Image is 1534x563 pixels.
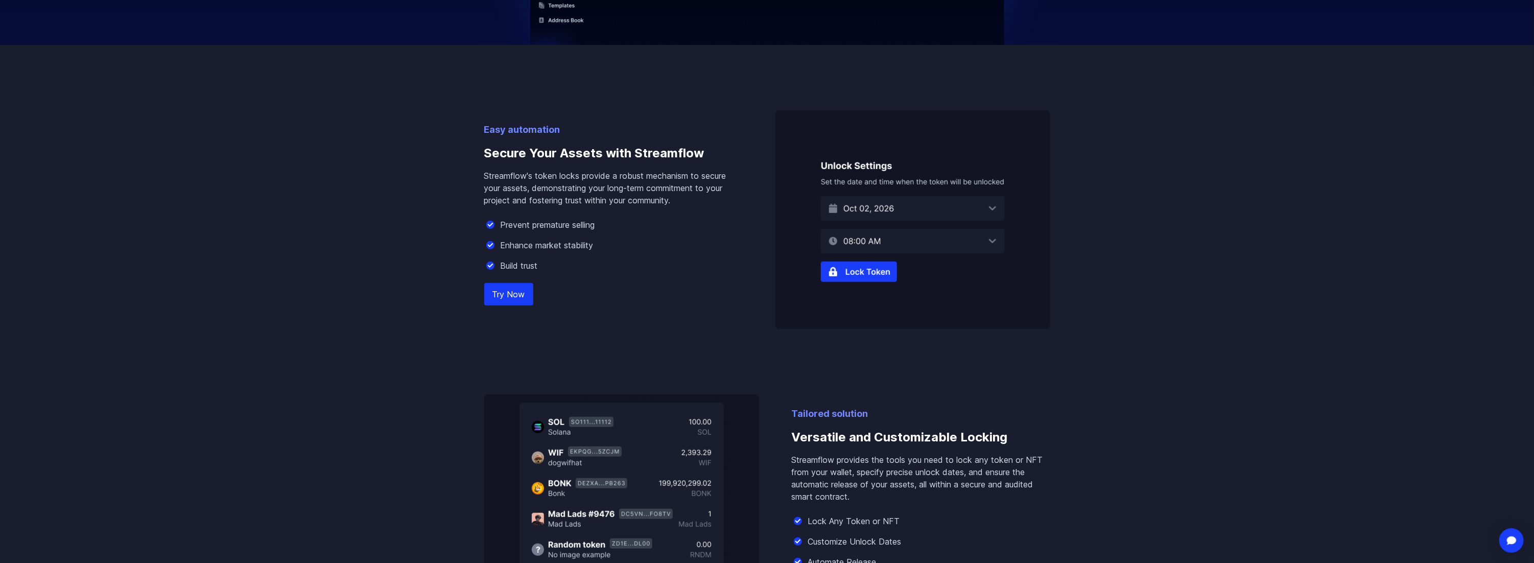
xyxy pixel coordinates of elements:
[484,123,743,137] p: Easy automation
[808,515,900,527] p: Lock Any Token or NFT
[775,110,1050,329] img: Secure Your Assets with Streamflow
[792,454,1050,503] p: Streamflow provides the tools you need to lock any token or NFT from your wallet, specify precise...
[808,535,902,548] p: Customize Unlock Dates
[484,170,743,206] p: Streamflow's token locks provide a robust mechanism to secure your assets, demonstrating your lon...
[792,407,1050,421] p: Tailored solution
[1499,528,1524,553] div: Open Intercom Messenger
[501,219,595,231] p: Prevent premature selling
[792,421,1050,454] h3: Versatile and Customizable Locking
[501,239,594,251] p: Enhance market stability
[501,260,538,272] p: Build trust
[484,137,743,170] h3: Secure Your Assets with Streamflow
[484,283,533,306] a: Try Now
